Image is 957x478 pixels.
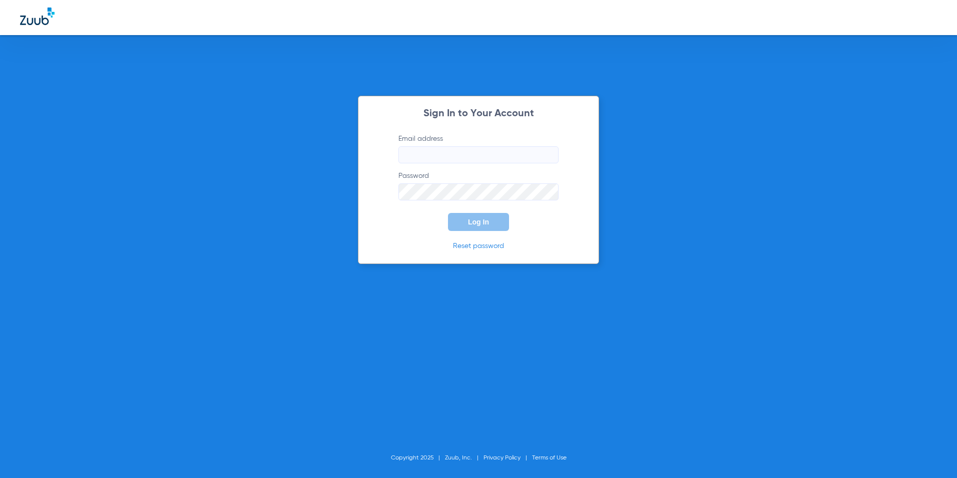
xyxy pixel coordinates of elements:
label: Email address [398,134,559,163]
a: Reset password [453,243,504,250]
input: Email address [398,146,559,163]
span: Log In [468,218,489,226]
input: Password [398,183,559,200]
img: Zuub Logo [20,8,55,25]
h2: Sign In to Your Account [383,109,574,119]
label: Password [398,171,559,200]
a: Privacy Policy [484,455,521,461]
li: Copyright 2025 [391,453,445,463]
iframe: Chat Widget [907,430,957,478]
button: Log In [448,213,509,231]
a: Terms of Use [532,455,567,461]
li: Zuub, Inc. [445,453,484,463]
